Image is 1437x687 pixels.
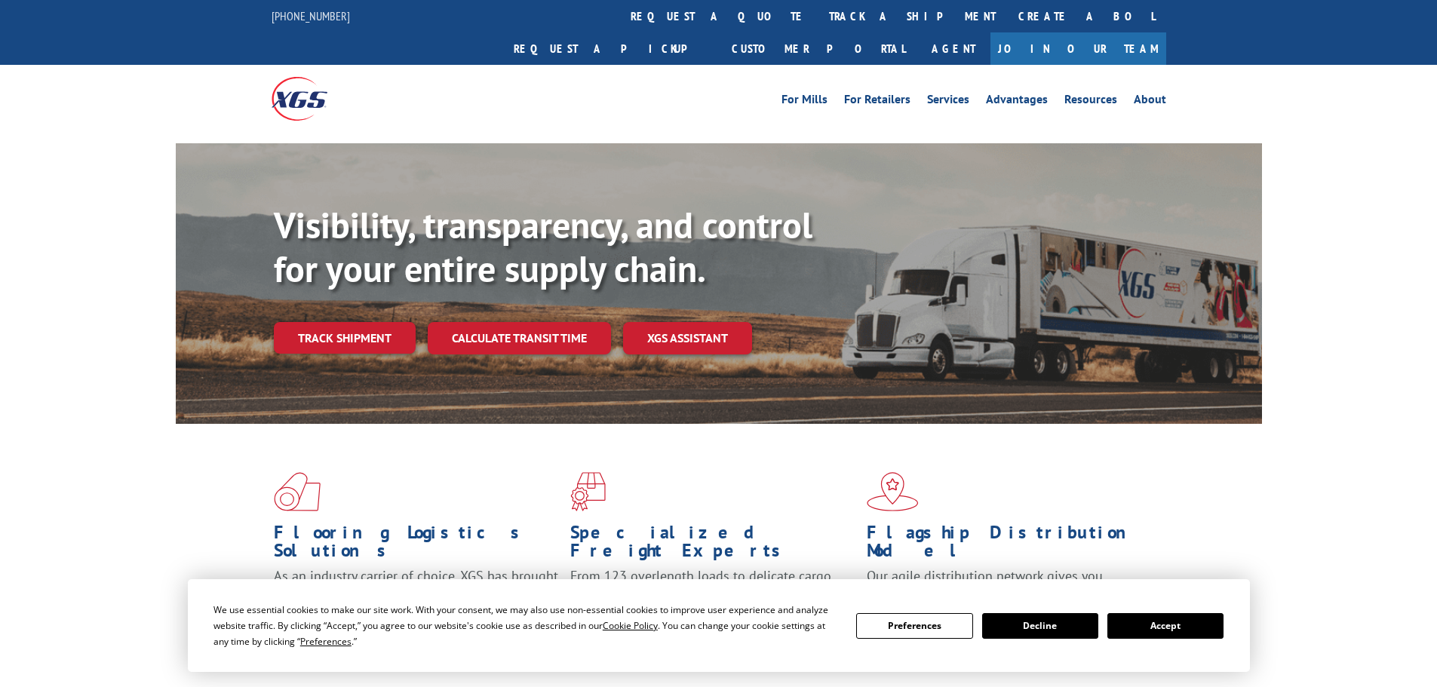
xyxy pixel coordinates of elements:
[982,613,1098,639] button: Decline
[188,579,1250,672] div: Cookie Consent Prompt
[300,635,352,648] span: Preferences
[502,32,720,65] a: Request a pickup
[1064,94,1117,110] a: Resources
[274,472,321,511] img: xgs-icon-total-supply-chain-intelligence-red
[781,94,828,110] a: For Mills
[603,619,658,632] span: Cookie Policy
[428,322,611,354] a: Calculate transit time
[272,8,350,23] a: [PHONE_NUMBER]
[856,613,972,639] button: Preferences
[720,32,917,65] a: Customer Portal
[274,567,558,621] span: As an industry carrier of choice, XGS has brought innovation and dedication to flooring logistics...
[623,322,752,354] a: XGS ASSISTANT
[986,94,1048,110] a: Advantages
[274,523,559,567] h1: Flooring Logistics Solutions
[570,567,855,634] p: From 123 overlength loads to delicate cargo, our experienced staff knows the best way to move you...
[990,32,1166,65] a: Join Our Team
[917,32,990,65] a: Agent
[1134,94,1166,110] a: About
[867,523,1152,567] h1: Flagship Distribution Model
[570,523,855,567] h1: Specialized Freight Experts
[570,472,606,511] img: xgs-icon-focused-on-flooring-red
[927,94,969,110] a: Services
[274,201,812,292] b: Visibility, transparency, and control for your entire supply chain.
[844,94,910,110] a: For Retailers
[867,567,1144,603] span: Our agile distribution network gives you nationwide inventory management on demand.
[1107,613,1224,639] button: Accept
[213,602,838,649] div: We use essential cookies to make our site work. With your consent, we may also use non-essential ...
[867,472,919,511] img: xgs-icon-flagship-distribution-model-red
[274,322,416,354] a: Track shipment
